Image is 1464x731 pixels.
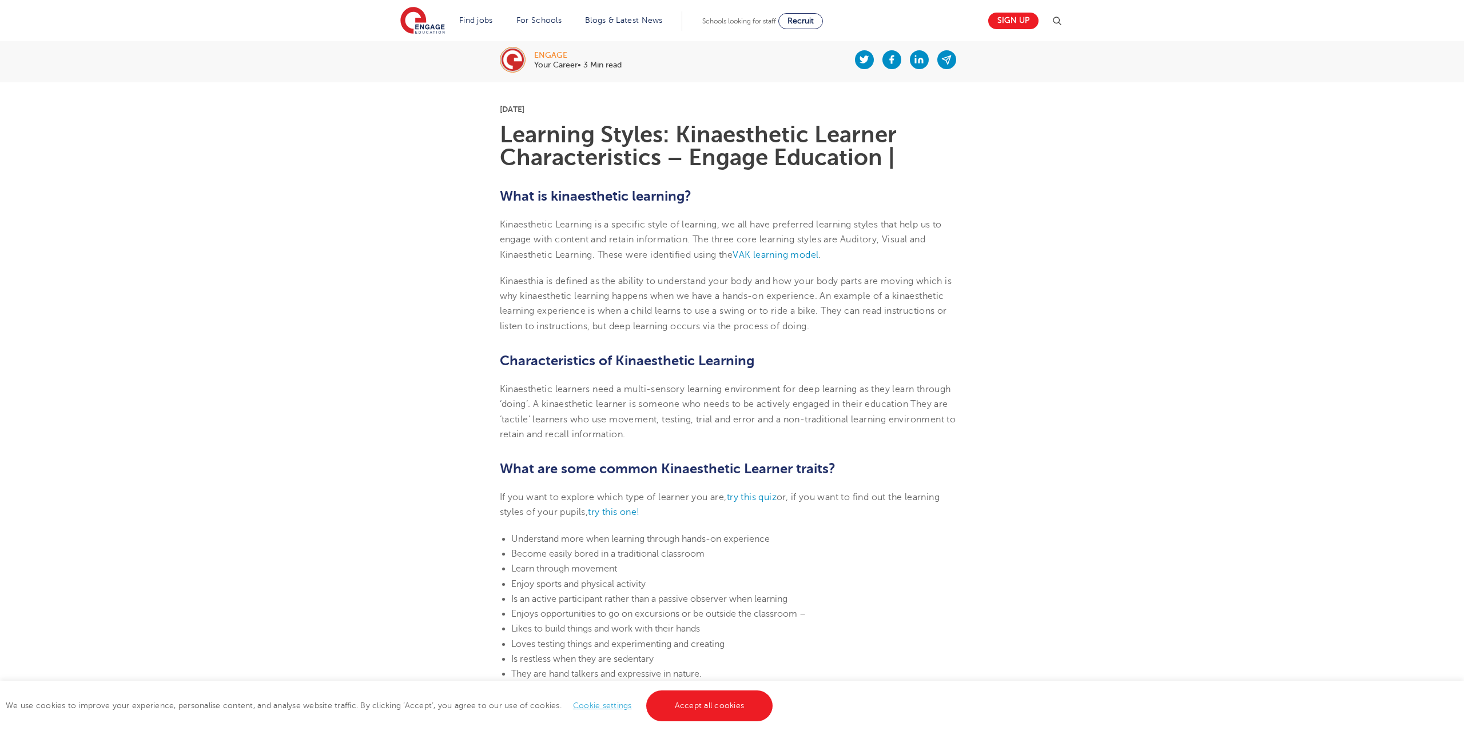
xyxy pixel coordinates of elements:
[500,219,942,260] span: Kinaesthetic Learning is a specific style of learning, we all have preferred learning styles that...
[500,276,952,301] span: Kinaesthia is defined as the ability to understand your body and how your body parts are moving w...
[500,186,965,206] h2: What is kinaesthetic learning?
[500,490,965,520] p: If you want to explore which type of learner you are, or, if you want to find out the learning st...
[6,701,775,710] span: We use cookies to improve your experience, personalise content, and analyse website traffic. By c...
[778,13,823,29] a: Recruit
[516,16,562,25] a: For Schools
[598,250,733,260] span: These were identified using the
[588,507,639,517] a: try this one!
[585,16,663,25] a: Blogs & Latest News
[500,291,947,331] span: inaesthetic learning happens when we have a hands-on experience. An example of a kinaesthetic lea...
[511,639,725,649] span: Loves testing things and experimenting and creating
[511,534,770,544] span: Understand more when learning through hands-on experience
[787,17,814,25] span: Recruit
[511,609,806,619] span: Enjoys opportunities to go on excursions or be outside the classroom –
[534,61,622,69] p: Your Career• 3 Min read
[511,669,702,679] span: They are hand talkers and expressive in nature.
[988,13,1039,29] a: Sign up
[511,564,617,574] span: Learn through movement
[733,250,818,260] a: VAK learning model
[500,461,836,477] span: What are some common Kinaesthetic Learner traits?
[511,654,654,664] span: Is restless when they are sedentary
[500,384,956,440] span: Kinaesthetic learners need a multi-sensory learning environment for deep learning as they learn t...
[500,105,965,113] p: [DATE]
[511,594,787,604] span: Is an active participant rather than a passive observer when learning
[573,701,632,710] a: Cookie settings
[459,16,493,25] a: Find jobs
[400,7,445,35] img: Engage Education
[646,690,773,721] a: Accept all cookies
[702,17,776,25] span: Schools looking for staff
[511,624,700,634] span: Likes to build things and work with their hands
[534,51,622,59] div: engage
[511,579,646,589] span: Enjoy sports and physical activity
[500,353,754,369] b: Characteristics of Kinaesthetic Learning
[818,250,821,260] span: .
[511,549,705,559] span: Become easily bored in a traditional classroom
[500,123,965,169] h1: Learning Styles: Kinaesthetic Learner Characteristics – Engage Education |
[727,492,777,502] a: try this quiz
